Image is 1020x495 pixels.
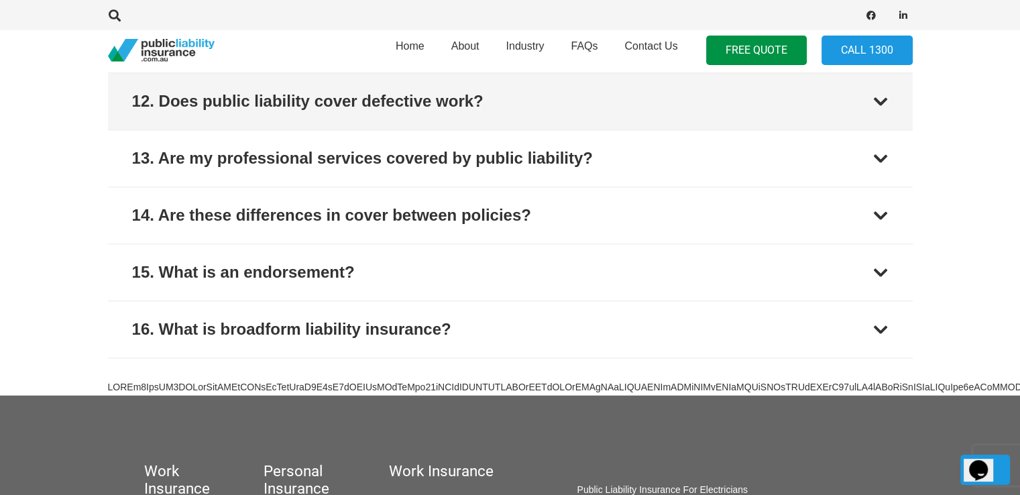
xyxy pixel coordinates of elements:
div: 12. Does public liability cover defective work? [132,89,484,113]
button: 12. Does public liability cover defective work? [108,73,913,129]
a: FREE QUOTE [706,36,807,66]
button: 13. Are my professional services covered by public liability? [108,130,913,186]
span: FAQs [571,40,598,52]
button: 14. Are these differences in cover between policies? [108,187,913,243]
div: 14. Are these differences in cover between policies? [132,203,531,227]
div: 16. What is broadform liability insurance? [132,317,451,341]
a: Facebook [862,6,881,25]
a: Home [382,26,438,74]
a: About [438,26,493,74]
iframe: chat widget [964,441,1007,482]
a: Industry [492,26,557,74]
button: 15. What is an endorsement? [108,244,913,300]
a: FAQs [557,26,611,74]
a: Search [102,9,129,21]
a: Back to top [960,455,1010,485]
h5: Work Insurance [389,462,500,480]
a: pli_logotransparent [108,39,215,62]
span: Industry [506,40,544,52]
span: Home [396,40,424,52]
a: Contact Us [611,26,691,74]
span: Contact Us [624,40,677,52]
h5: Work Insurance [577,462,750,480]
button: 16. What is broadform liability insurance? [108,301,913,357]
div: 13. Are my professional services covered by public liability? [132,146,593,170]
a: LinkedIn [894,6,913,25]
a: Call 1300 [821,36,913,66]
a: Public Liability Insurance For Electricians [577,484,747,495]
span: About [451,40,479,52]
div: LOREm8IpsUM3DOLorSitAMEtCONsEcTetUraD9E4sE7dOEIUsMOdTeMpo21iNCIdIDUNTUTLABOrEETdOLOrEMAgNAaLIQUAE... [108,380,913,394]
div: 15. What is an endorsement? [132,260,355,284]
